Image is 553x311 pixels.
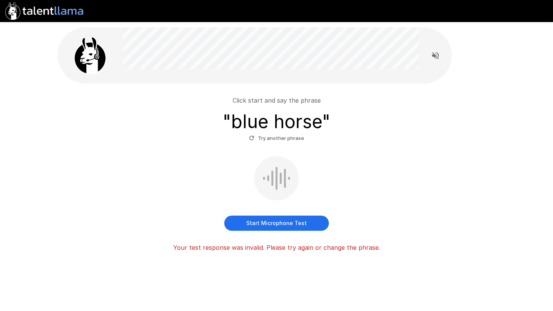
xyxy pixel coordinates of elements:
button: Try another phrase [247,132,306,144]
h3: " blue horse " [223,111,330,132]
img: llama_clean.png [71,36,109,75]
button: Read questions aloud [428,48,443,63]
button: Start Microphone Test [224,216,329,231]
p: Click start and say the phrase [233,96,321,105]
p: Your test response was invalid. Please try again or change the phrase. [173,243,380,252]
